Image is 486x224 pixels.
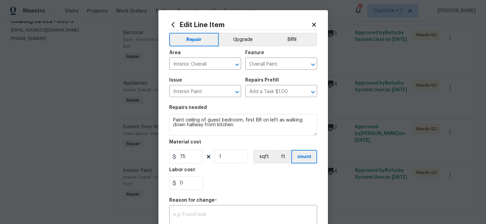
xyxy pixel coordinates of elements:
h5: Reason for change [169,198,215,203]
h5: Issue [169,78,182,83]
h5: Repairs needed [169,105,207,110]
button: Upgrade [219,33,267,46]
h2: Edit Line Item [169,21,311,28]
h5: Repairs Prefill [245,78,279,83]
button: Open [308,60,318,69]
textarea: Paint ceiling of guest bedroom, first BR on left as walking down hallway from kitchen [169,114,317,136]
h5: Area [169,50,181,55]
button: BRN [267,33,317,46]
button: count [291,150,317,163]
h5: Feature [245,50,264,55]
h5: Labor cost [169,167,195,172]
button: Repair [169,33,219,46]
button: Open [308,87,318,97]
button: Open [232,60,242,69]
button: sqft [253,150,274,163]
button: ft [274,150,291,163]
button: Open [232,87,242,97]
h5: Material cost [169,140,201,144]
